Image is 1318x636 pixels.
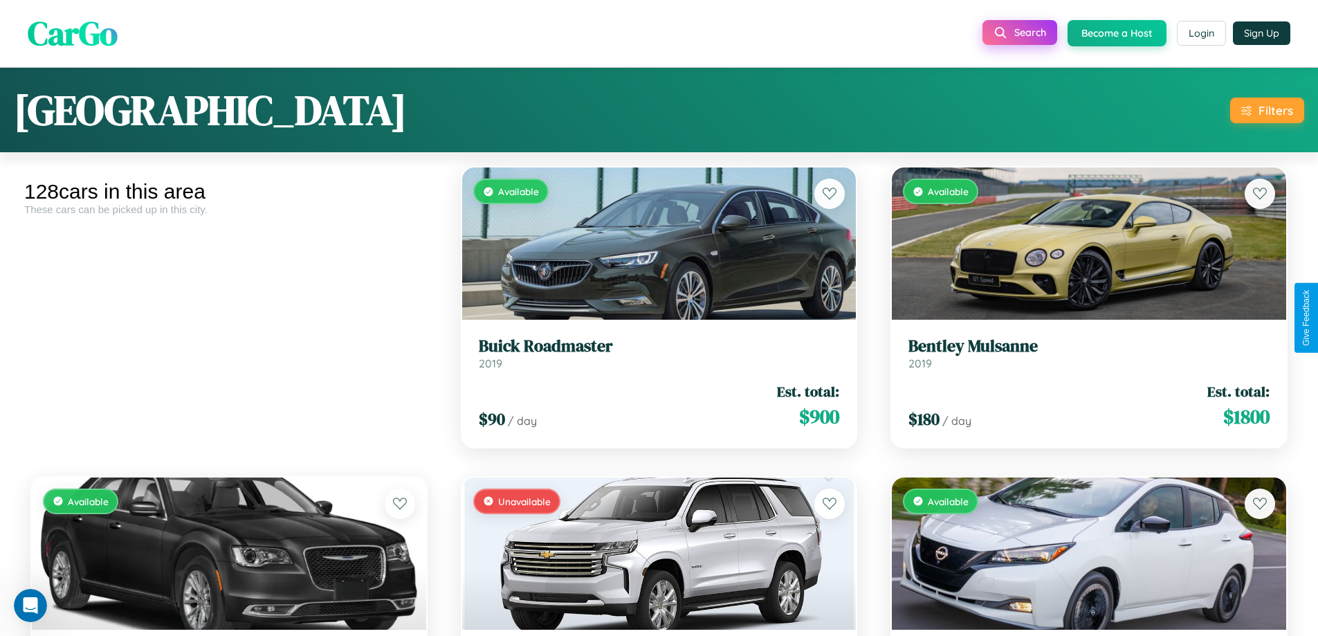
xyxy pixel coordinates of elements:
div: 128 cars in this area [24,180,434,203]
a: Buick Roadmaster2019 [479,336,840,370]
span: Search [1014,26,1046,39]
span: 2019 [908,356,932,370]
h1: [GEOGRAPHIC_DATA] [14,82,407,138]
a: Bentley Mulsanne2019 [908,336,1270,370]
span: Available [928,185,969,197]
span: / day [508,414,537,428]
button: Login [1177,21,1226,46]
span: Available [928,496,969,507]
iframe: Intercom live chat [14,589,47,622]
div: Filters [1258,103,1293,118]
span: / day [942,414,971,428]
button: Search [982,20,1057,45]
div: Give Feedback [1301,290,1311,346]
span: 2019 [479,356,502,370]
span: $ 900 [799,403,839,430]
h3: Buick Roadmaster [479,336,840,356]
span: $ 180 [908,408,940,430]
button: Become a Host [1068,20,1166,46]
span: Unavailable [498,496,551,507]
h3: Bentley Mulsanne [908,336,1270,356]
span: Est. total: [777,381,839,401]
button: Filters [1230,98,1304,123]
span: $ 90 [479,408,505,430]
span: Available [68,496,109,507]
div: These cars can be picked up in this city. [24,203,434,215]
span: Available [498,185,539,197]
span: Est. total: [1207,381,1270,401]
span: CarGo [28,10,118,56]
span: $ 1800 [1223,403,1270,430]
button: Sign Up [1233,21,1290,45]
